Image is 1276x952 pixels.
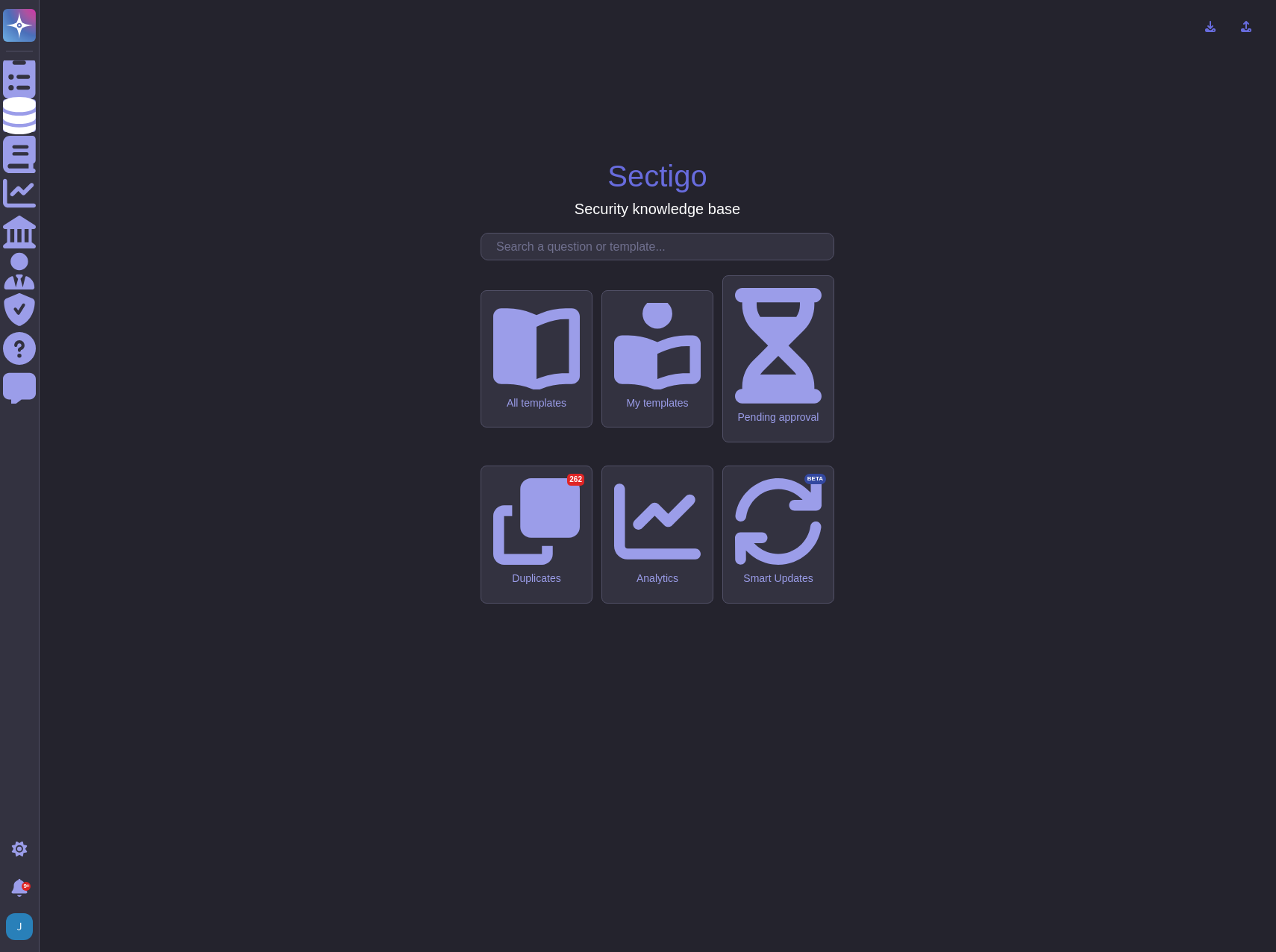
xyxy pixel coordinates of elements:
h1: Sectigo [607,158,707,194]
input: Search a question or template... [489,234,834,260]
div: All templates [493,397,580,410]
div: Pending approval [735,411,822,424]
div: 9+ [22,882,31,891]
div: Duplicates [493,572,580,585]
button: user [3,910,43,943]
h3: Security knowledge base [575,200,740,218]
div: Analytics [614,572,701,585]
img: user [6,913,33,940]
div: My templates [614,397,701,410]
div: 262 [567,474,584,486]
div: Smart Updates [735,572,822,585]
div: BETA [804,474,826,484]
